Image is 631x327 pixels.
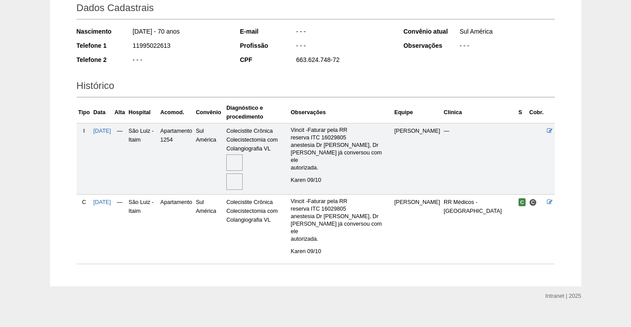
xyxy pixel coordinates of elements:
[113,123,127,194] td: —
[113,102,127,123] th: Alta
[291,127,391,172] p: Vincit -Faturar pela RR reserva ITC 16029805 anestesia Dr [PERSON_NAME], Dr [PERSON_NAME] já conv...
[132,27,228,38] div: [DATE] - 70 anos
[77,27,132,36] div: Nascimento
[113,194,127,264] td: —
[519,198,526,206] span: Confirmada
[225,194,289,264] td: Colecistite Crônica Colecistectomia com Colangiografia VL
[78,127,90,135] div: I
[93,199,111,205] a: [DATE]
[159,123,194,194] td: Apartamento 1254
[459,41,555,52] div: - - -
[240,41,295,50] div: Profissão
[295,41,391,52] div: - - -
[291,248,391,255] p: Karen 09/10
[392,102,442,123] th: Equipe
[77,55,132,64] div: Telefone 2
[240,27,295,36] div: E-mail
[78,198,90,207] div: C
[442,123,517,194] td: —
[92,102,113,123] th: Data
[442,102,517,123] th: Clínica
[93,128,111,134] a: [DATE]
[132,41,228,52] div: 11995022613
[403,27,459,36] div: Convênio atual
[529,199,537,206] span: Consultório
[127,102,159,123] th: Hospital
[77,41,132,50] div: Telefone 1
[517,102,528,123] th: S
[442,194,517,264] td: RR Médicos - [GEOGRAPHIC_DATA]
[127,194,159,264] td: São Luiz - Itaim
[289,102,393,123] th: Observações
[225,123,289,194] td: Colecistite Crônica Colecistectomia com Colangiografia VL
[546,292,581,300] div: Intranet | 2025
[392,123,442,194] td: [PERSON_NAME]
[403,41,459,50] div: Observações
[225,102,289,123] th: Diagnóstico e procedimento
[291,177,391,184] p: Karen 09/10
[159,194,194,264] td: Apartamento
[291,198,391,243] p: Vincit -Faturar pela RR reserva ITC 16029805 anestesia Dr [PERSON_NAME], Dr [PERSON_NAME] já conv...
[527,102,545,123] th: Cobr.
[77,77,555,97] h2: Histórico
[77,102,92,123] th: Tipo
[392,194,442,264] td: [PERSON_NAME]
[240,55,295,64] div: CPF
[295,55,391,66] div: 663.624.748-72
[194,102,225,123] th: Convênio
[459,27,555,38] div: Sul América
[127,123,159,194] td: São Luiz - Itaim
[194,194,225,264] td: Sul América
[194,123,225,194] td: Sul América
[295,27,391,38] div: - - -
[159,102,194,123] th: Acomod.
[132,55,228,66] div: - - -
